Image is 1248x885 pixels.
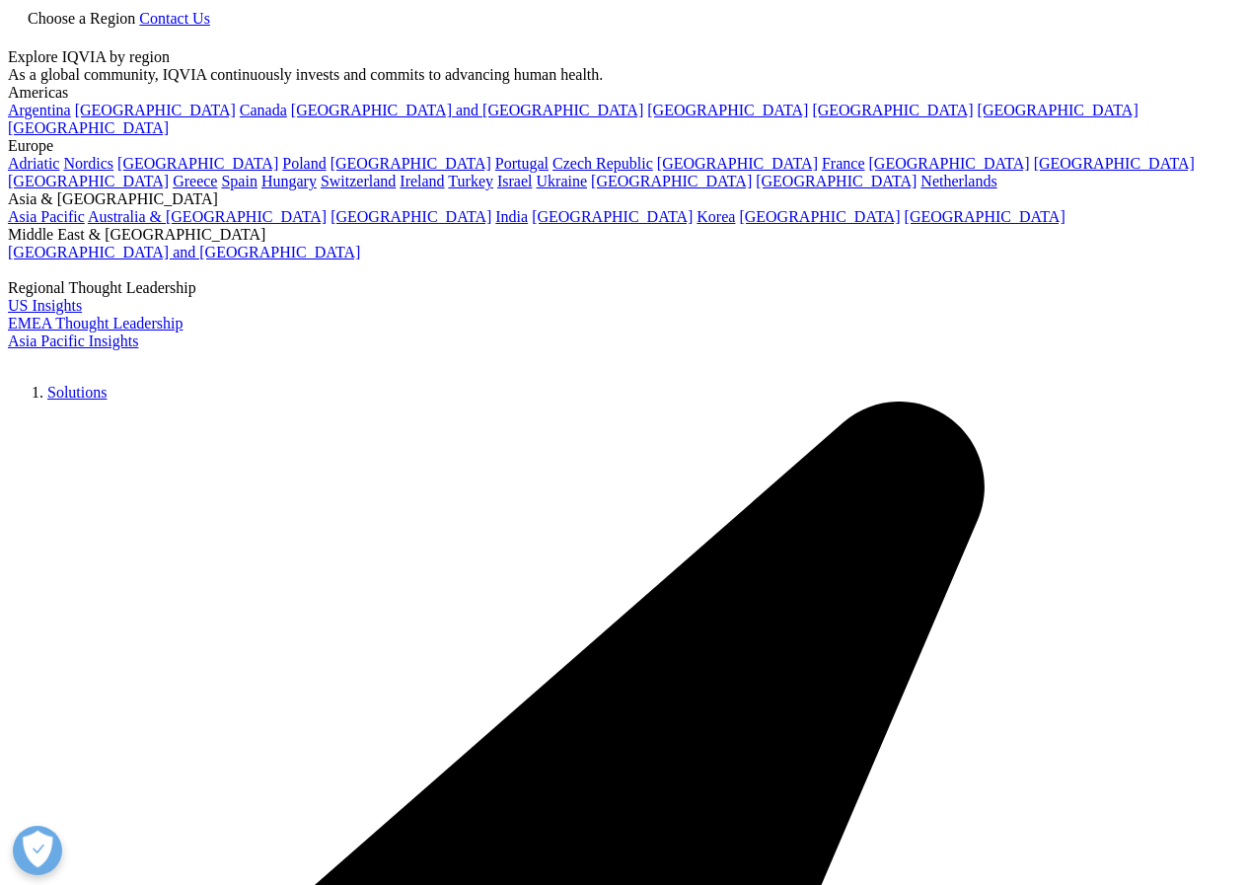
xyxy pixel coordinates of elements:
a: Australia & [GEOGRAPHIC_DATA] [88,208,327,225]
a: Solutions [47,384,107,401]
div: Regional Thought Leadership [8,279,1240,297]
div: Europe [8,137,1240,155]
a: [GEOGRAPHIC_DATA] and [GEOGRAPHIC_DATA] [291,102,643,118]
a: Hungary [261,173,317,189]
a: [GEOGRAPHIC_DATA] [330,155,491,172]
a: Greece [173,173,217,189]
div: Middle East & [GEOGRAPHIC_DATA] [8,226,1240,244]
a: Canada [240,102,287,118]
a: [GEOGRAPHIC_DATA] [869,155,1030,172]
a: Turkey [448,173,493,189]
a: India [495,208,528,225]
a: Adriatic [8,155,59,172]
a: Netherlands [920,173,996,189]
a: Ukraine [537,173,588,189]
a: [GEOGRAPHIC_DATA] [591,173,752,189]
span: Choose a Region [28,10,135,27]
a: [GEOGRAPHIC_DATA] [905,208,1065,225]
a: [GEOGRAPHIC_DATA] [756,173,917,189]
div: Explore IQVIA by region [8,48,1240,66]
a: Israel [497,173,533,189]
a: [GEOGRAPHIC_DATA] [739,208,900,225]
a: [GEOGRAPHIC_DATA] [330,208,491,225]
a: [GEOGRAPHIC_DATA] [8,173,169,189]
a: Nordics [63,155,113,172]
a: US Insights [8,297,82,314]
div: Asia & [GEOGRAPHIC_DATA] [8,190,1240,208]
a: [GEOGRAPHIC_DATA] [978,102,1138,118]
a: Portugal [495,155,549,172]
a: Asia Pacific [8,208,85,225]
a: Poland [282,155,326,172]
a: Argentina [8,102,71,118]
a: France [822,155,865,172]
a: Asia Pacific Insights [8,332,138,349]
a: Korea [697,208,735,225]
a: [GEOGRAPHIC_DATA] [117,155,278,172]
a: [GEOGRAPHIC_DATA] and [GEOGRAPHIC_DATA] [8,244,360,260]
a: [GEOGRAPHIC_DATA] [532,208,693,225]
button: Abrir preferências [13,826,62,875]
div: As a global community, IQVIA continuously invests and commits to advancing human health. [8,66,1240,84]
a: Spain [221,173,257,189]
a: EMEA Thought Leadership [8,315,183,332]
a: Contact Us [139,10,210,27]
a: Czech Republic [552,155,653,172]
a: Switzerland [321,173,396,189]
div: Americas [8,84,1240,102]
a: [GEOGRAPHIC_DATA] [75,102,236,118]
a: [GEOGRAPHIC_DATA] [657,155,818,172]
a: [GEOGRAPHIC_DATA] [8,119,169,136]
a: Ireland [400,173,444,189]
a: [GEOGRAPHIC_DATA] [812,102,973,118]
a: [GEOGRAPHIC_DATA] [647,102,808,118]
a: [GEOGRAPHIC_DATA] [1034,155,1195,172]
